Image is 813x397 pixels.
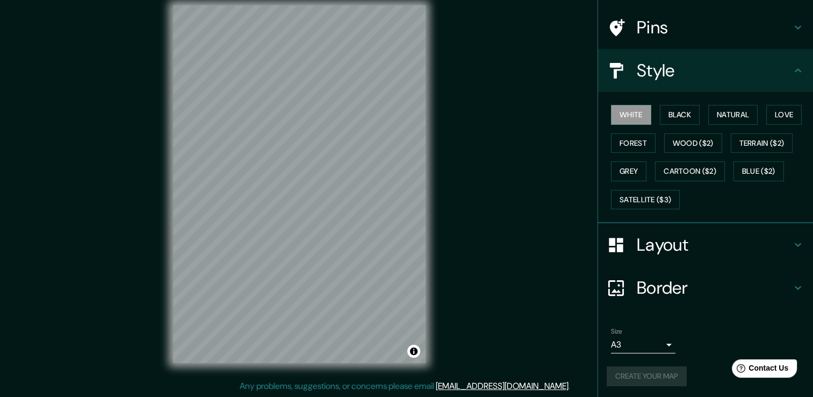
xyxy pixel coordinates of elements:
[717,355,801,385] iframe: Help widget launcher
[407,345,420,358] button: Toggle attribution
[637,17,792,38] h4: Pins
[637,60,792,81] h4: Style
[572,380,574,393] div: .
[766,105,802,125] button: Love
[655,161,725,181] button: Cartoon ($2)
[240,380,570,393] p: Any problems, suggestions, or concerns please email .
[570,380,572,393] div: .
[611,336,675,353] div: A3
[598,266,813,309] div: Border
[436,380,569,392] a: [EMAIL_ADDRESS][DOMAIN_NAME]
[173,5,426,363] canvas: Map
[708,105,758,125] button: Natural
[637,234,792,256] h4: Layout
[611,327,622,336] label: Size
[731,133,793,153] button: Terrain ($2)
[637,277,792,299] h4: Border
[598,49,813,92] div: Style
[598,223,813,266] div: Layout
[611,105,651,125] button: White
[733,161,784,181] button: Blue ($2)
[611,190,680,210] button: Satellite ($3)
[611,133,656,153] button: Forest
[660,105,700,125] button: Black
[598,6,813,49] div: Pins
[664,133,722,153] button: Wood ($2)
[611,161,646,181] button: Grey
